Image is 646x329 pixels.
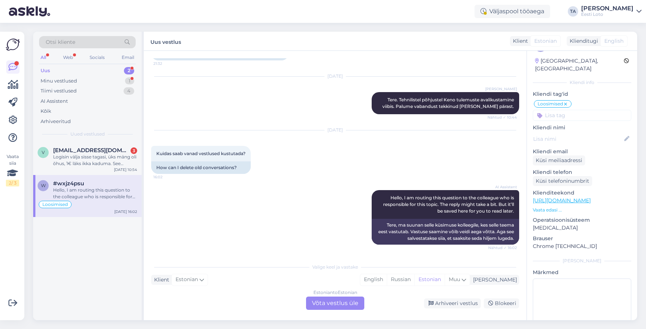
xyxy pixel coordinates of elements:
[414,274,445,285] div: Estonian
[533,110,631,121] input: Lisa tag
[533,135,623,143] input: Lisa nimi
[568,6,578,17] div: TA
[46,38,75,46] span: Otsi kliente
[581,6,642,17] a: [PERSON_NAME]Eesti Loto
[62,53,74,62] div: Web
[151,264,519,270] div: Valige keel ja vastake
[41,98,68,105] div: AI Assistent
[533,242,631,250] p: Chrome [TECHNICAL_ID]
[533,207,631,213] p: Vaata edasi ...
[533,235,631,242] p: Brauser
[151,127,519,133] div: [DATE]
[533,269,631,276] p: Märkmed
[470,276,517,284] div: [PERSON_NAME]
[53,180,84,187] span: #wxjz4psu
[6,153,19,186] div: Vaata siia
[6,180,19,186] div: 2 / 3
[41,183,46,188] span: w
[533,148,631,155] p: Kliendi email
[150,36,181,46] label: Uus vestlus
[42,202,68,207] span: Loosimised
[581,6,633,11] div: [PERSON_NAME]
[306,297,364,310] div: Võta vestlus üle
[41,108,51,115] div: Kõik
[535,57,624,73] div: [GEOGRAPHIC_DATA], [GEOGRAPHIC_DATA]
[533,189,631,197] p: Klienditeekond
[510,37,528,45] div: Klient
[88,53,106,62] div: Socials
[153,61,181,66] span: 21:32
[489,184,517,190] span: AI Assistent
[475,5,550,18] div: Väljaspool tööaega
[488,245,517,251] span: Nähtud ✓ 16:02
[424,298,481,308] div: Arhiveeri vestlus
[360,274,387,285] div: English
[604,37,624,45] span: English
[538,102,563,106] span: Loosimised
[534,37,557,45] span: Estonian
[372,219,519,245] div: Tere, ma suunan selle küsimuse kolleegile, kes selle teema eest vastutab. Vastuse saamine võib ve...
[114,167,137,172] div: [DATE] 10:54
[449,276,460,283] span: Muu
[151,73,519,80] div: [DATE]
[533,224,631,232] p: [MEDICAL_DATA]
[533,90,631,98] p: Kliendi tag'id
[39,53,48,62] div: All
[387,274,414,285] div: Russian
[53,154,137,167] div: Logisin välja sisse tagasi, üks mäng oli õhus, 1€ läks ikka kaduma. See süsteem ei tööta hästi teil.
[156,151,246,156] span: Kuidas saab vanad vestlused kustutada?
[151,161,251,174] div: How can I delete old conversations?
[581,11,633,17] div: Eesti Loto
[533,176,592,186] div: Küsi telefoninumbrit
[124,87,134,95] div: 4
[120,53,136,62] div: Email
[533,79,631,86] div: Kliendi info
[153,174,181,180] span: 16:02
[41,118,71,125] div: Arhiveeritud
[53,187,137,200] div: Hello, I am routing this question to the colleague who is responsible for this topic. The reply m...
[533,216,631,224] p: Operatsioonisüsteem
[533,168,631,176] p: Kliendi telefon
[41,87,77,95] div: Tiimi vestlused
[176,276,198,284] span: Estonian
[41,67,50,74] div: Uus
[533,197,591,204] a: [URL][DOMAIN_NAME]
[485,86,517,92] span: [PERSON_NAME]
[533,124,631,132] p: Kliendi nimi
[53,147,130,154] span: vaiksaarmaili@gmail.com
[567,37,598,45] div: Klienditugi
[487,115,517,120] span: Nähtud ✓ 10:44
[125,77,134,85] div: 1
[383,195,515,214] span: Hello, I am routing this question to the colleague who is responsible for this topic. The reply m...
[533,258,631,264] div: [PERSON_NAME]
[131,147,137,154] div: 3
[313,289,357,296] div: Estonian to Estonian
[151,276,169,284] div: Klient
[70,131,105,137] span: Uued vestlused
[42,150,45,155] span: v
[382,97,515,109] span: Tere. Tehnilistel põhjustel Keno tulemuste avalikustamine viibis. Palume vabandust tekkinud [PERS...
[114,209,137,214] div: [DATE] 16:02
[533,155,585,165] div: Küsi meiliaadressi
[484,298,519,308] div: Blokeeri
[124,67,134,74] div: 2
[6,38,20,52] img: Askly Logo
[41,77,77,85] div: Minu vestlused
